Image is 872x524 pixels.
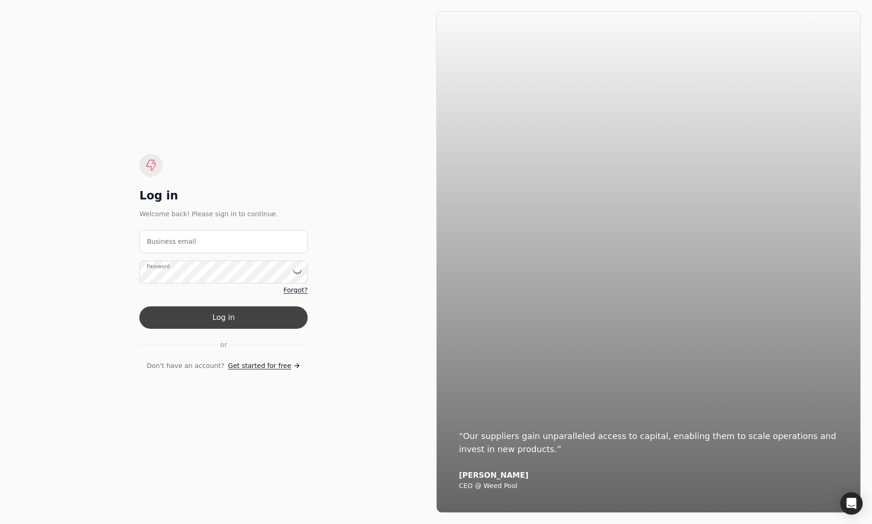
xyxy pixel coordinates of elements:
span: Don't have an account? [147,361,224,371]
button: Log in [139,306,308,329]
label: Business email [147,237,196,247]
div: Log in [139,188,308,203]
div: “Our suppliers gain unparalleled access to capital, enabling them to scale operations and invest ... [459,430,838,456]
span: Get started for free [228,361,291,371]
div: [PERSON_NAME] [459,471,838,480]
div: CEO @ Weed Pool [459,482,838,490]
a: Get started for free [228,361,301,371]
span: or [220,340,227,350]
div: Open Intercom Messenger [840,492,863,515]
a: Forgot? [283,285,308,295]
div: Welcome back! Please sign in to continue. [139,209,308,219]
label: Password [147,262,170,270]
